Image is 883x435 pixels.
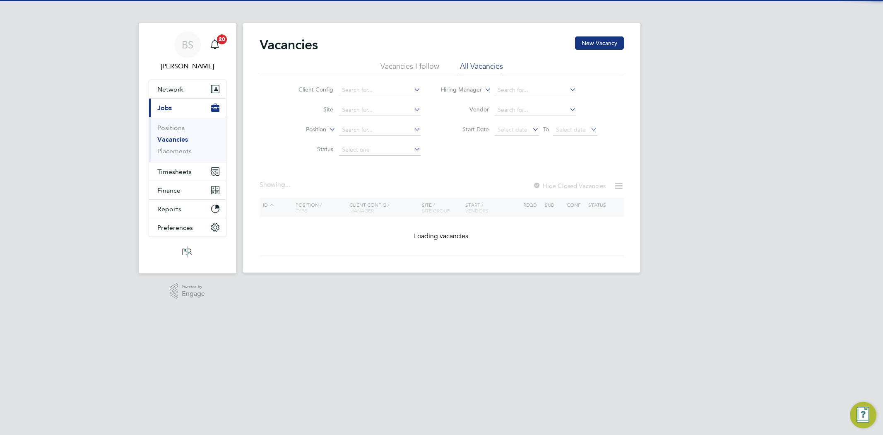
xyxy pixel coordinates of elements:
input: Search for... [339,104,421,116]
li: Vacancies I follow [380,61,439,76]
input: Select one [339,144,421,156]
button: Network [149,80,226,98]
span: BS [182,39,193,50]
span: ... [285,181,290,189]
div: Jobs [149,117,226,162]
label: Hide Closed Vacancies [533,182,606,190]
a: Go to home page [149,245,226,259]
span: Jobs [157,104,172,112]
div: Showing [260,181,292,189]
label: Client Config [286,86,333,93]
label: Start Date [441,126,489,133]
span: Finance [157,186,180,194]
nav: Main navigation [139,23,236,273]
span: Select date [556,126,586,133]
label: Position [279,126,326,134]
span: 20 [217,34,227,44]
input: Search for... [339,124,421,136]
input: Search for... [495,104,576,116]
button: Timesheets [149,162,226,181]
span: Network [157,85,183,93]
a: BS[PERSON_NAME] [149,31,226,71]
span: Beth Seddon [149,61,226,71]
li: All Vacancies [460,61,503,76]
input: Search for... [495,85,576,96]
span: Reports [157,205,181,213]
label: Hiring Manager [434,86,482,94]
label: Status [286,145,333,153]
input: Search for... [339,85,421,96]
span: Select date [498,126,527,133]
span: Timesheets [157,168,192,176]
a: Vacancies [157,135,188,143]
h2: Vacancies [260,36,318,53]
button: Finance [149,181,226,199]
button: Engage Resource Center [850,402,876,428]
span: Engage [182,290,205,297]
button: Reports [149,200,226,218]
img: psrsolutions-logo-retina.png [180,245,195,259]
label: Vendor [441,106,489,113]
span: Powered by [182,283,205,290]
a: 20 [207,31,223,58]
a: Placements [157,147,192,155]
a: Powered byEngage [170,283,205,299]
span: To [541,124,551,135]
a: Positions [157,124,185,132]
span: Preferences [157,224,193,232]
button: New Vacancy [575,36,624,50]
button: Jobs [149,99,226,117]
label: Site [286,106,333,113]
button: Preferences [149,218,226,237]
